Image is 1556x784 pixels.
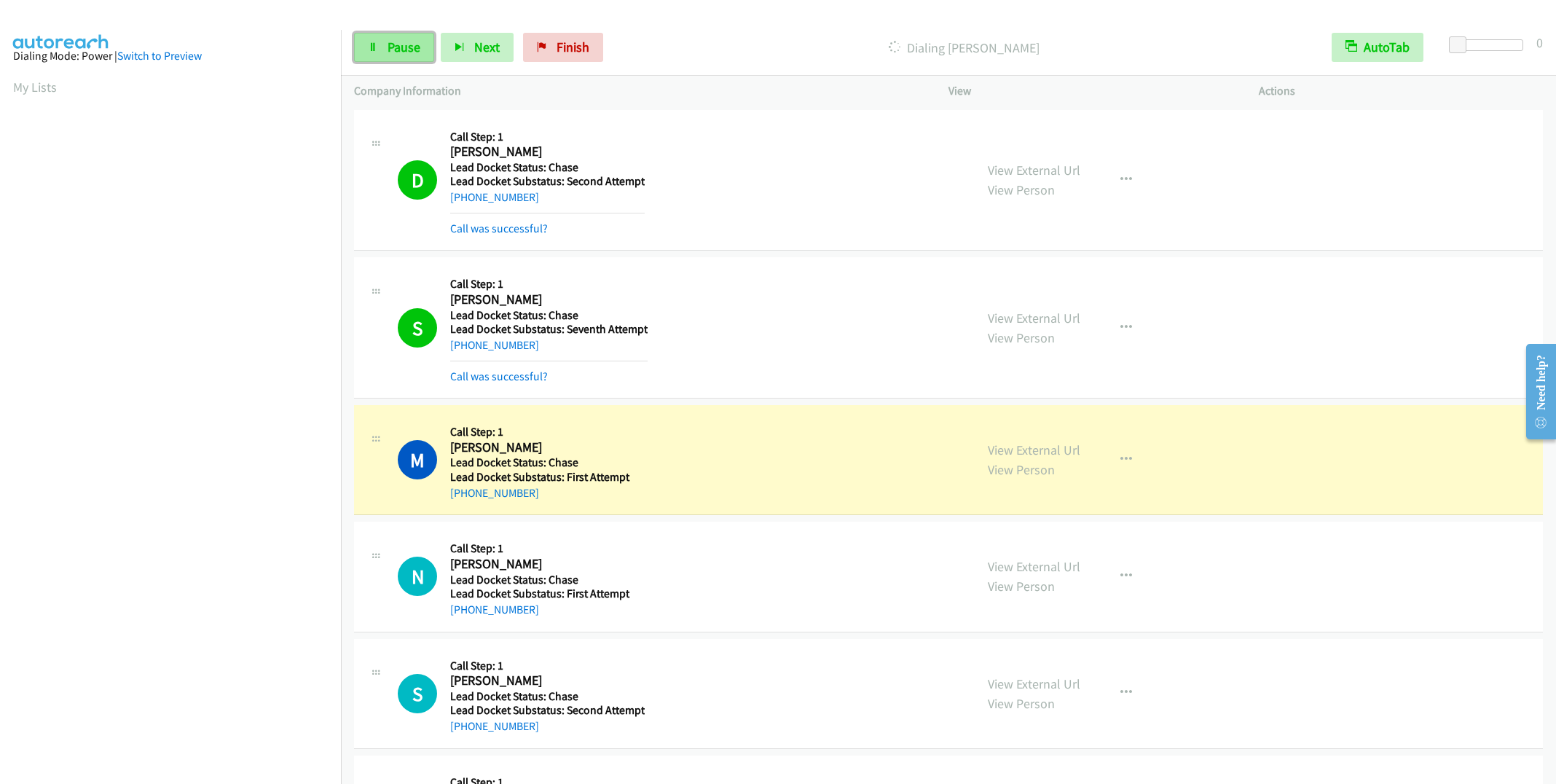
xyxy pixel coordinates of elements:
[398,674,437,713] h1: S
[557,39,589,55] span: Finish
[1259,82,1543,100] p: Actions
[988,442,1080,458] a: View External Url
[988,329,1055,346] a: View Person
[1514,334,1556,450] iframe: Resource Center
[450,573,644,587] h5: Lead Docket Status: Chase
[450,130,645,144] h5: Call Step: 1
[450,486,539,500] a: [PHONE_NUMBER]
[988,578,1055,595] a: View Person
[450,308,648,323] h5: Lead Docket Status: Chase
[117,49,202,63] a: Switch to Preview
[1456,39,1523,51] div: Delay between calls (in seconds)
[398,557,437,596] div: The call is yet to be attempted
[450,455,644,470] h5: Lead Docket Status: Chase
[450,291,644,308] h2: [PERSON_NAME]
[450,587,644,601] h5: Lead Docket Substatus: First Attempt
[354,82,922,100] p: Company Information
[450,174,645,189] h5: Lead Docket Substatus: Second Attempt
[398,160,437,200] h1: D
[450,190,539,204] a: [PHONE_NUMBER]
[450,703,645,718] h5: Lead Docket Substatus: Second Attempt
[398,557,437,596] h1: N
[398,674,437,713] div: The call is yet to be attempted
[388,39,420,55] span: Pause
[450,322,648,337] h5: Lead Docket Substatus: Seventh Attempt
[988,461,1055,478] a: View Person
[354,33,434,62] a: Pause
[474,39,500,55] span: Next
[1332,33,1423,62] button: AutoTab
[988,675,1080,692] a: View External Url
[988,310,1080,326] a: View External Url
[450,160,645,175] h5: Lead Docket Status: Chase
[523,33,603,62] a: Finish
[441,33,514,62] button: Next
[450,425,644,439] h5: Call Step: 1
[450,439,644,456] h2: [PERSON_NAME]
[450,719,539,733] a: [PHONE_NUMBER]
[398,308,437,348] h1: S
[450,659,645,673] h5: Call Step: 1
[450,369,548,383] a: Call was successful?
[450,603,539,616] a: [PHONE_NUMBER]
[450,144,644,160] h2: [PERSON_NAME]
[988,181,1055,198] a: View Person
[988,558,1080,575] a: View External Url
[450,689,645,704] h5: Lead Docket Status: Chase
[450,277,648,291] h5: Call Step: 1
[948,82,1233,100] p: View
[450,338,539,352] a: [PHONE_NUMBER]
[13,47,328,65] div: Dialing Mode: Power |
[1536,33,1543,52] div: 0
[450,222,548,235] a: Call was successful?
[450,673,645,689] h2: [PERSON_NAME]
[988,162,1080,179] a: View External Url
[450,470,644,485] h5: Lead Docket Substatus: First Attempt
[623,38,1305,58] p: Dialing [PERSON_NAME]
[13,79,57,95] a: My Lists
[450,541,644,556] h5: Call Step: 1
[988,695,1055,712] a: View Person
[398,440,437,479] h1: M
[450,556,644,573] h2: [PERSON_NAME]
